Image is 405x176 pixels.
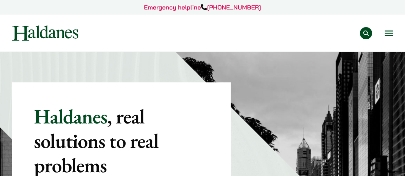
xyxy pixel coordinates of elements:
[144,3,261,11] a: Emergency helpline[PHONE_NUMBER]
[385,31,393,36] button: Open menu
[360,27,372,39] button: Search
[12,25,78,41] img: Logo of Haldanes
